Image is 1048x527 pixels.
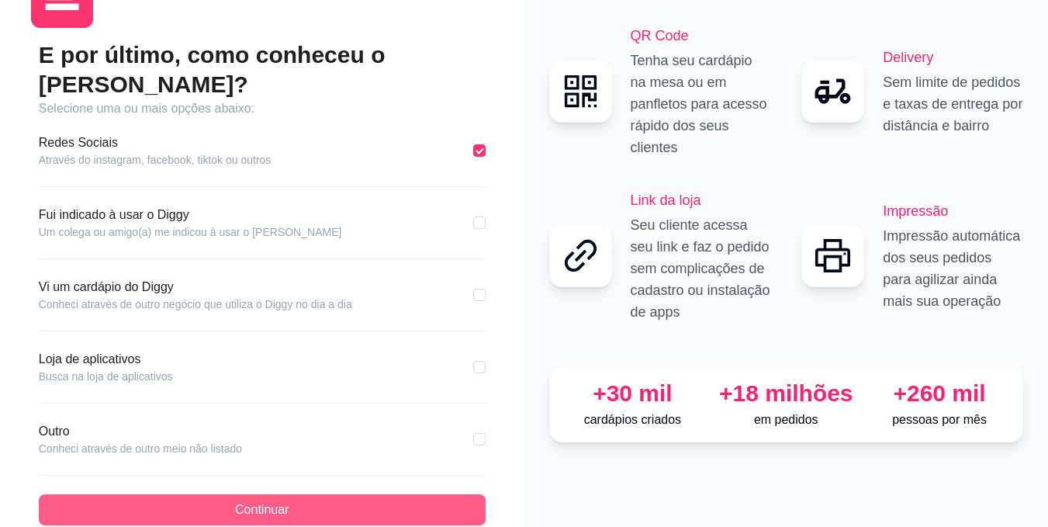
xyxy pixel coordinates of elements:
article: Loja de aplicativos [39,350,173,369]
article: Busca na loja de aplicativos [39,369,173,384]
h2: QR Code [631,25,771,47]
article: Redes Sociais [39,133,272,152]
h2: Link da loja [631,189,771,211]
p: em pedidos [715,411,856,429]
article: Conheci através de outro meio não listado [39,441,242,456]
article: Vi um cardápio do Diggy [39,278,352,296]
h2: Impressão [883,200,1023,222]
p: Tenha seu cardápio na mesa ou em panfletos para acesso rápido dos seus clientes [631,50,771,158]
h2: E por último, como conheceu o [PERSON_NAME]? [39,40,486,99]
p: Sem limite de pedidos e taxas de entrega por distância e bairro [883,71,1023,137]
p: pessoas por mês [869,411,1010,429]
article: Fui indicado à usar o Diggy [39,206,342,224]
button: Continuar [39,494,486,525]
article: Selecione uma ou mais opções abaixo: [39,99,486,118]
p: Seu cliente acessa seu link e faz o pedido sem complicações de cadastro ou instalação de apps [631,214,771,323]
p: Impressão automática dos seus pedidos para agilizar ainda mais sua operação [883,225,1023,312]
div: +260 mil [869,380,1010,407]
article: Conheci através de outro negócio que utiliza o Diggy no dia a dia [39,296,352,312]
div: +30 mil [562,380,704,407]
article: Através do instagram, facebook, tiktok ou outros [39,152,272,168]
article: Outro [39,422,242,441]
h2: Delivery [883,47,1023,68]
article: Um colega ou amigo(a) me indicou à usar o [PERSON_NAME] [39,224,342,240]
p: cardápios criados [562,411,704,429]
div: +18 milhões [715,380,856,407]
span: Continuar [235,501,289,519]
